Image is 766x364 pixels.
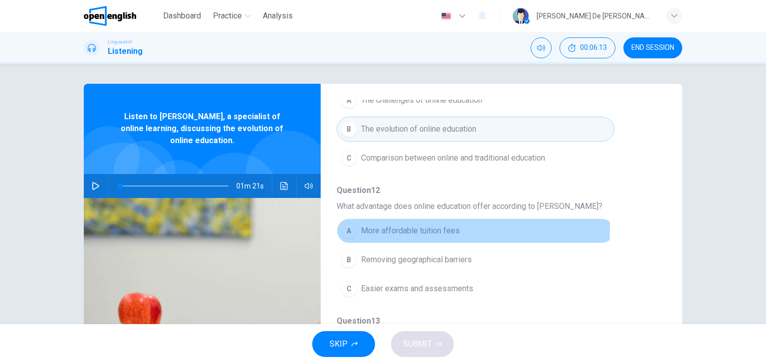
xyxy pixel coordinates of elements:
a: OpenEnglish logo [84,6,159,26]
img: en [440,12,452,20]
div: B [341,121,357,137]
span: Comparison between online and traditional education [361,152,545,164]
span: More affordable tuition fees [361,225,460,237]
button: SKIP [312,331,375,357]
button: BRemoving geographical barriers [337,247,614,272]
button: AMore affordable tuition fees [337,218,614,243]
span: SKIP [330,337,348,351]
div: Mute [531,37,552,58]
div: [PERSON_NAME] De [PERSON_NAME] [537,10,654,22]
span: The evolution of online education [361,123,476,135]
button: 00:06:13 [560,37,615,58]
span: The challenges of online education [361,94,482,106]
span: Listen to [PERSON_NAME], a specialist of online learning, discussing the evolution of online educ... [116,111,288,147]
div: A [341,92,357,108]
div: C [341,281,357,297]
button: Practice [209,7,255,25]
button: CComparison between online and traditional education [337,146,614,171]
span: Removing geographical barriers [361,254,472,266]
span: Easier exams and assessments [361,283,473,295]
button: AThe challenges of online education [337,88,614,113]
img: OpenEnglish logo [84,6,136,26]
span: What advantage does online education offer according to [PERSON_NAME]? [337,200,650,212]
button: BThe evolution of online education [337,117,614,142]
span: Dashboard [163,10,201,22]
span: Question 13 [337,315,650,327]
h1: Listening [108,45,143,57]
button: Dashboard [159,7,205,25]
span: Practice [213,10,242,22]
div: C [341,150,357,166]
button: Click to see the audio transcription [276,174,292,198]
span: 00:06:13 [580,44,607,52]
div: B [341,252,357,268]
span: Linguaskill [108,38,132,45]
button: Analysis [259,7,297,25]
span: Analysis [263,10,293,22]
span: END SESSION [631,44,674,52]
button: CEasier exams and assessments [337,276,614,301]
span: Question 12 [337,184,650,196]
button: END SESSION [623,37,682,58]
img: Profile picture [513,8,529,24]
div: A [341,223,357,239]
span: 01m 21s [236,174,272,198]
div: Hide [560,37,615,58]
